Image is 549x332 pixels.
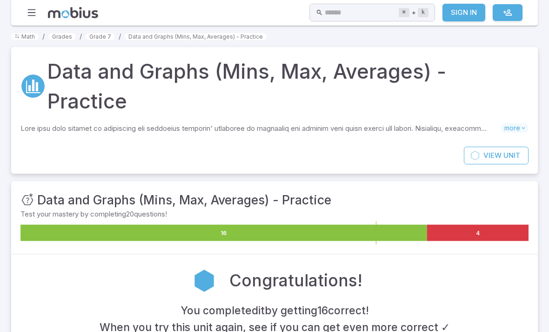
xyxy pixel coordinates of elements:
[125,33,267,40] a: Data and Graphs (Mins, Max, Averages) - Practice
[442,4,485,21] a: Sign In
[47,56,529,116] h1: Data and Graphs (Mins, Max, Averages) - Practice
[399,8,409,17] kbd: ⌘
[418,8,428,17] kbd: k
[399,7,428,18] div: +
[119,31,121,41] li: /
[20,74,46,99] a: Data/Graphing
[503,150,520,161] span: Unit
[181,302,369,319] h4: You completed it by getting 16 correct !
[86,33,115,40] a: Grade 7
[11,31,538,41] nav: breadcrumb
[464,147,529,164] a: ViewUnit
[20,123,501,134] p: Lore ipsu dolo sitamet co adipiscing eli seddoeius temporin' utlaboree do magnaaliq eni adminim v...
[483,150,502,161] span: View
[11,33,39,40] a: Math
[37,190,331,209] h3: Data and Graphs (Mins, Max, Averages) - Practice
[229,269,362,293] h2: Congratulations!
[80,31,82,41] li: /
[20,209,529,219] p: Test your mastery by completing 20 questions!
[48,33,76,40] a: Grades
[42,31,45,41] li: /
